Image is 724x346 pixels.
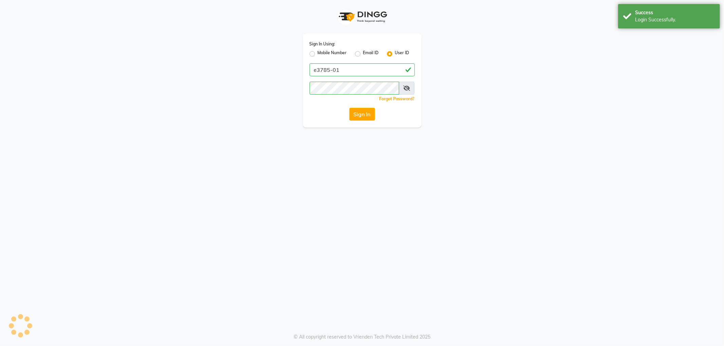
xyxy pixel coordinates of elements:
[635,9,715,16] div: Success
[363,50,379,58] label: Email ID
[318,50,347,58] label: Mobile Number
[335,7,389,27] img: logo1.svg
[379,96,415,101] a: Forgot Password?
[635,16,715,23] div: Login Successfully.
[310,82,400,95] input: Username
[310,41,335,47] label: Sign In Using:
[310,63,415,76] input: Username
[349,108,375,121] button: Sign In
[395,50,409,58] label: User ID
